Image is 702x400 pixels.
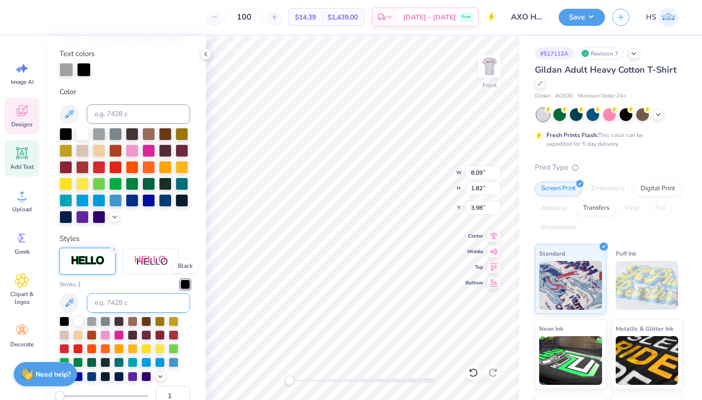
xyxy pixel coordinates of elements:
[466,232,483,240] span: Center
[483,81,497,90] div: Front
[173,259,198,273] div: Black
[285,376,294,385] div: Accessibility label
[87,293,190,313] input: e.g. 7428 c
[539,248,565,259] span: Standard
[10,340,34,348] span: Decorate
[11,120,33,128] span: Designs
[578,92,626,100] span: Minimum Order: 24 +
[559,9,605,26] button: Save
[134,255,168,267] img: Shadow
[546,131,666,148] div: This color can be expedited for 5 day delivery.
[36,370,71,379] strong: Need help?
[59,280,81,289] label: Stroke 1
[539,261,602,310] img: Standard
[616,248,636,259] span: Puff Ink
[535,92,550,100] span: Gildan
[462,14,471,20] span: Free
[535,64,677,76] span: Gildan Adult Heavy Cotton T-Shirt
[403,12,456,22] span: [DATE] - [DATE]
[466,279,483,287] span: Bottom
[6,290,38,306] span: Clipart & logos
[659,7,678,27] img: Helen Slacik
[535,162,682,173] div: Print Type
[87,104,190,124] input: e.g. 7428 c
[295,12,316,22] span: $14.39
[649,201,672,216] div: Foil
[535,47,574,60] div: # 517112A
[15,248,30,256] span: Greek
[504,7,551,27] input: Untitled Design
[328,12,358,22] span: $1,439.00
[59,48,95,60] label: Text colors
[225,8,263,26] input: – –
[646,12,656,23] span: HS
[642,7,682,27] a: HS
[634,181,682,196] div: Digital Print
[59,86,190,98] label: Color
[10,163,34,171] span: Add Text
[539,323,563,334] span: Neon Ink
[616,261,679,310] img: Puff Ink
[535,220,582,235] div: Rhinestones
[619,201,646,216] div: Vinyl
[59,233,79,244] label: Styles
[539,336,602,385] img: Neon Ink
[466,263,483,271] span: Top
[535,181,582,196] div: Screen Print
[555,92,573,100] span: # G500
[535,201,574,216] div: Applique
[12,205,32,213] span: Upload
[546,131,598,139] strong: Fresh Prints Flash:
[480,57,499,76] img: Front
[466,248,483,256] span: Middle
[579,47,624,60] div: Revision 7
[585,181,631,196] div: Embroidery
[577,201,616,216] div: Transfers
[71,255,105,266] img: Stroke
[616,323,673,334] span: Metallic & Glitter Ink
[616,336,679,385] img: Metallic & Glitter Ink
[11,78,34,86] span: Image AI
